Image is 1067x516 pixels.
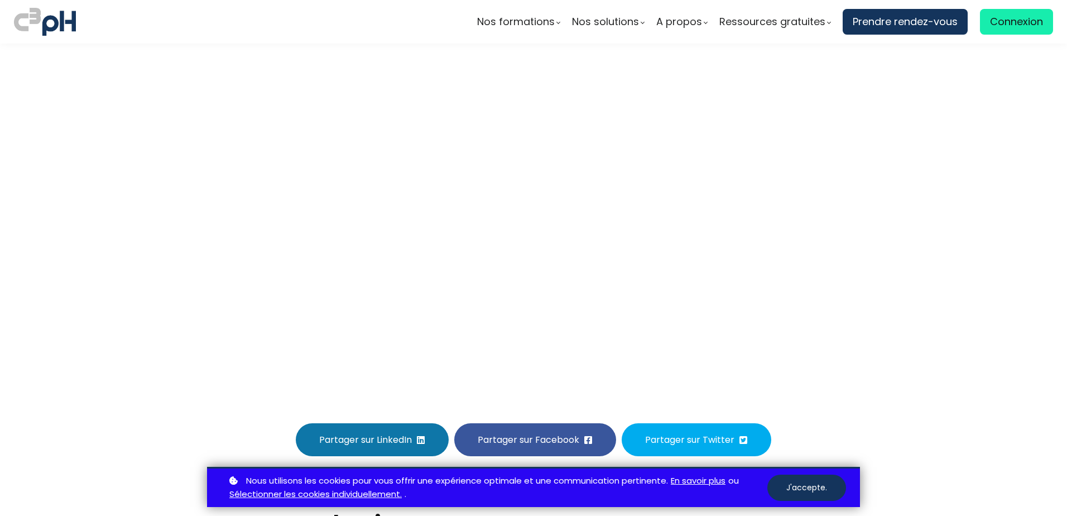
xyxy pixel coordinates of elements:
[296,423,449,456] button: Partager sur LinkedIn
[990,13,1043,30] span: Connexion
[246,474,668,488] span: Nous utilisons les cookies pour vous offrir une expérience optimale et une communication pertinente.
[853,13,958,30] span: Prendre rendez-vous
[454,423,616,456] button: Partager sur Facebook
[656,13,702,30] span: A propos
[229,488,402,501] a: Sélectionner les cookies individuellement.
[477,13,555,30] span: Nos formations
[14,6,76,38] img: logo C3PH
[767,475,846,501] button: J'accepte.
[719,13,825,30] span: Ressources gratuites
[843,9,968,35] a: Prendre rendez-vous
[319,433,412,447] span: Partager sur LinkedIn
[572,13,639,30] span: Nos solutions
[645,433,734,447] span: Partager sur Twitter
[622,423,771,456] button: Partager sur Twitter
[980,9,1053,35] a: Connexion
[227,474,767,502] p: ou .
[671,474,725,488] a: En savoir plus
[478,433,579,447] span: Partager sur Facebook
